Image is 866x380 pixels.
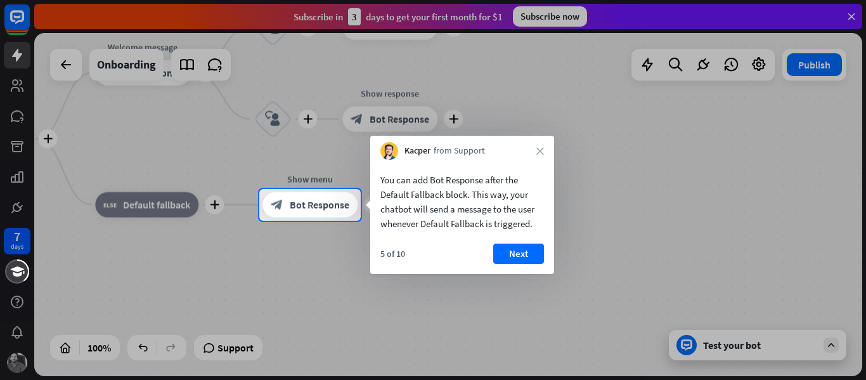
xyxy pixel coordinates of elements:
[434,145,485,157] span: from Support
[380,173,544,231] div: You can add Bot Response after the Default Fallback block. This way, your chatbot will send a mes...
[290,199,349,211] span: Bot Response
[404,145,430,157] span: Kacper
[536,147,544,155] i: close
[380,248,405,259] div: 5 of 10
[10,5,48,43] button: Open LiveChat chat widget
[271,199,283,211] i: block_bot_response
[493,244,544,264] button: Next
